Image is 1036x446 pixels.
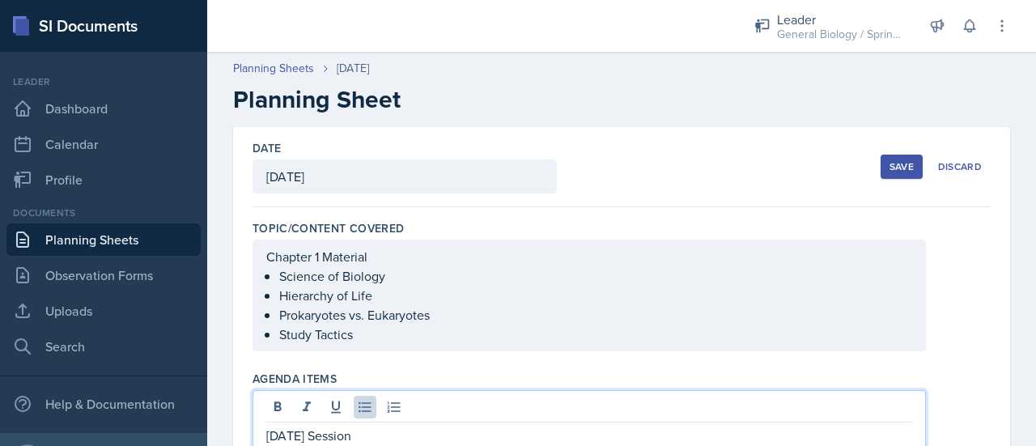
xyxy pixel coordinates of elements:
[6,206,201,220] div: Documents
[279,266,912,286] p: Science of Biology
[881,155,923,179] button: Save
[279,305,912,325] p: Prokaryotes vs. Eukaryotes
[279,325,912,344] p: Study Tactics
[253,220,404,236] label: Topic/Content Covered
[777,10,906,29] div: Leader
[6,92,201,125] a: Dashboard
[890,160,914,173] div: Save
[337,60,369,77] div: [DATE]
[938,160,982,173] div: Discard
[253,371,337,387] label: Agenda items
[253,140,281,156] label: Date
[6,74,201,89] div: Leader
[6,223,201,256] a: Planning Sheets
[266,247,912,266] p: Chapter 1 Material
[929,155,991,179] button: Discard
[279,286,912,305] p: Hierarchy of Life
[6,330,201,363] a: Search
[6,164,201,196] a: Profile
[6,128,201,160] a: Calendar
[233,85,1010,114] h2: Planning Sheet
[777,26,906,43] div: General Biology / Spring 2025
[6,388,201,420] div: Help & Documentation
[266,426,912,445] p: [DATE] Session
[6,259,201,291] a: Observation Forms
[233,60,314,77] a: Planning Sheets
[6,295,201,327] a: Uploads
